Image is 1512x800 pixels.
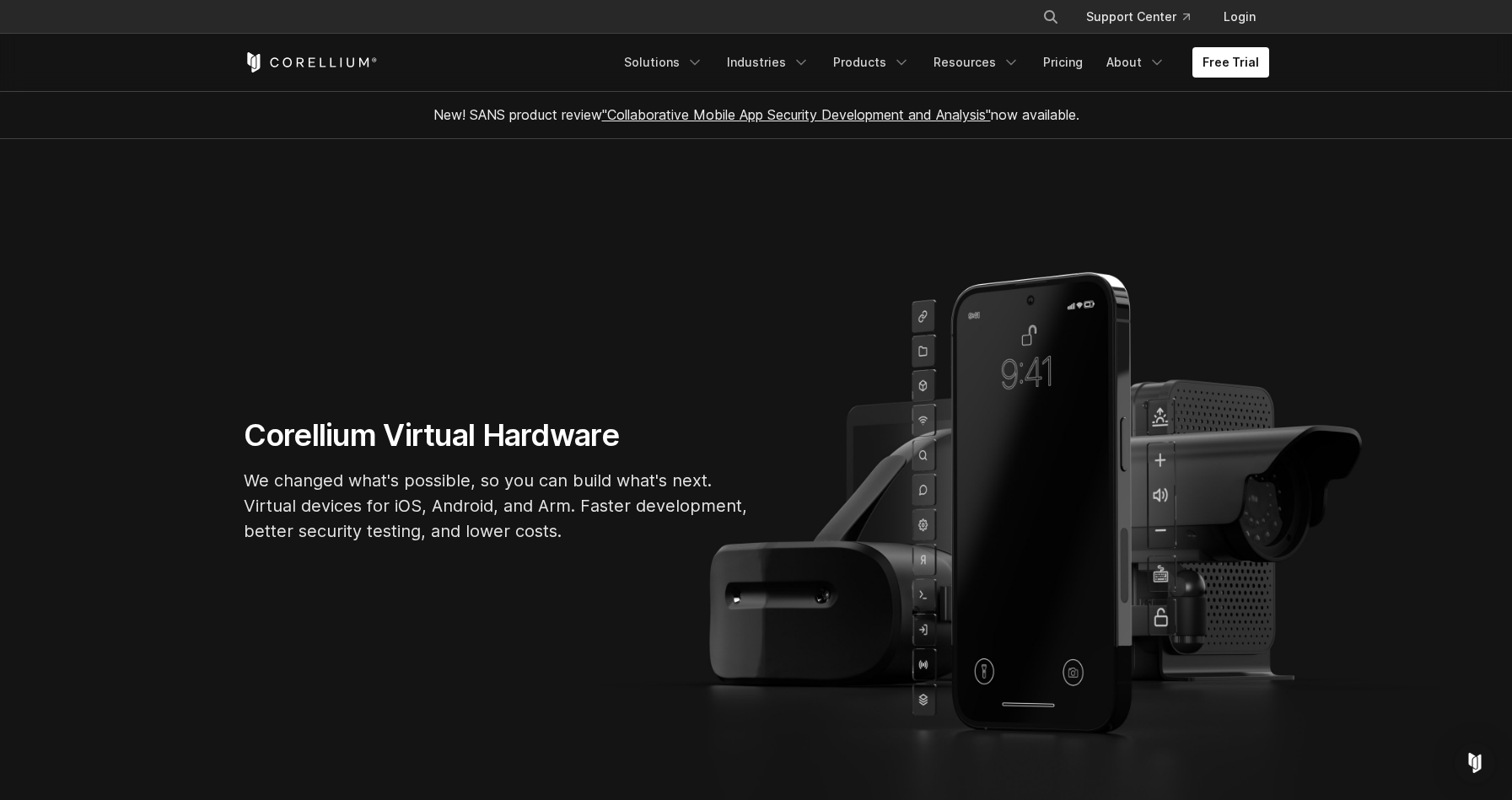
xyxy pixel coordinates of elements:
h1: Corellium Virtual Hardware [244,416,750,454]
a: Corellium Home [244,52,378,72]
div: Navigation Menu [614,47,1269,78]
a: "Collaborative Mobile App Security Development and Analysis" [602,106,991,123]
a: Resources [923,47,1030,78]
p: We changed what's possible, so you can build what's next. Virtual devices for iOS, Android, and A... [244,468,750,544]
a: Industries [717,47,820,78]
a: Free Trial [1192,47,1269,78]
a: Products [823,47,920,78]
button: Search [1036,2,1066,32]
a: Support Center [1073,2,1203,32]
span: New! SANS product review now available. [433,106,1079,123]
a: About [1096,47,1176,78]
a: Pricing [1033,47,1093,78]
a: Login [1210,2,1269,32]
div: Navigation Menu [1022,2,1269,32]
a: Solutions [614,47,713,78]
div: Open Intercom Messenger [1455,743,1495,783]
